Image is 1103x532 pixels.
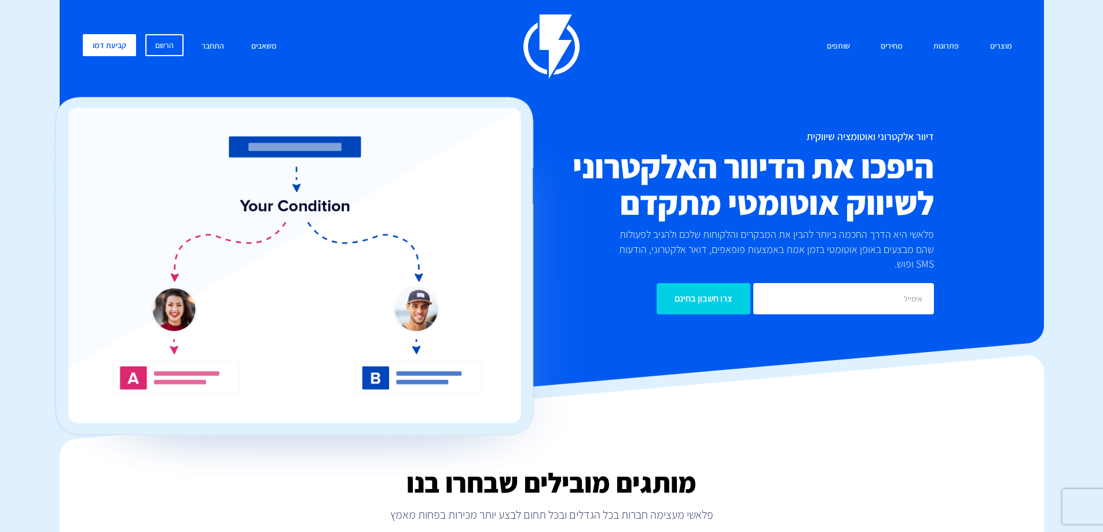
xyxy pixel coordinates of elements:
input: אימייל [753,283,934,314]
a: מחירים [872,34,911,59]
a: משאבים [243,34,285,59]
a: שותפים [818,34,859,59]
h2: מותגים מובילים שבחרו בנו [60,468,1044,498]
a: הרשם [145,34,184,56]
p: פלאשי מעצימה חברות בכל הגדלים ובכל תחום לבצע יותר מכירות בפחות מאמץ [60,507,1044,523]
a: התחבר [193,34,233,59]
a: קביעת דמו [83,34,136,56]
input: צרו חשבון בחינם [657,283,750,314]
h1: דיוור אלקטרוני ואוטומציה שיווקית [482,131,934,142]
h2: היפכו את הדיוור האלקטרוני לשיווק אוטומטי מתקדם [482,148,934,221]
p: פלאשי היא הדרך החכמה ביותר להבין את המבקרים והלקוחות שלכם ולהגיב לפעולות שהם מבצעים באופן אוטומטי... [599,227,934,271]
a: מוצרים [981,34,1021,59]
a: פתרונות [925,34,968,59]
